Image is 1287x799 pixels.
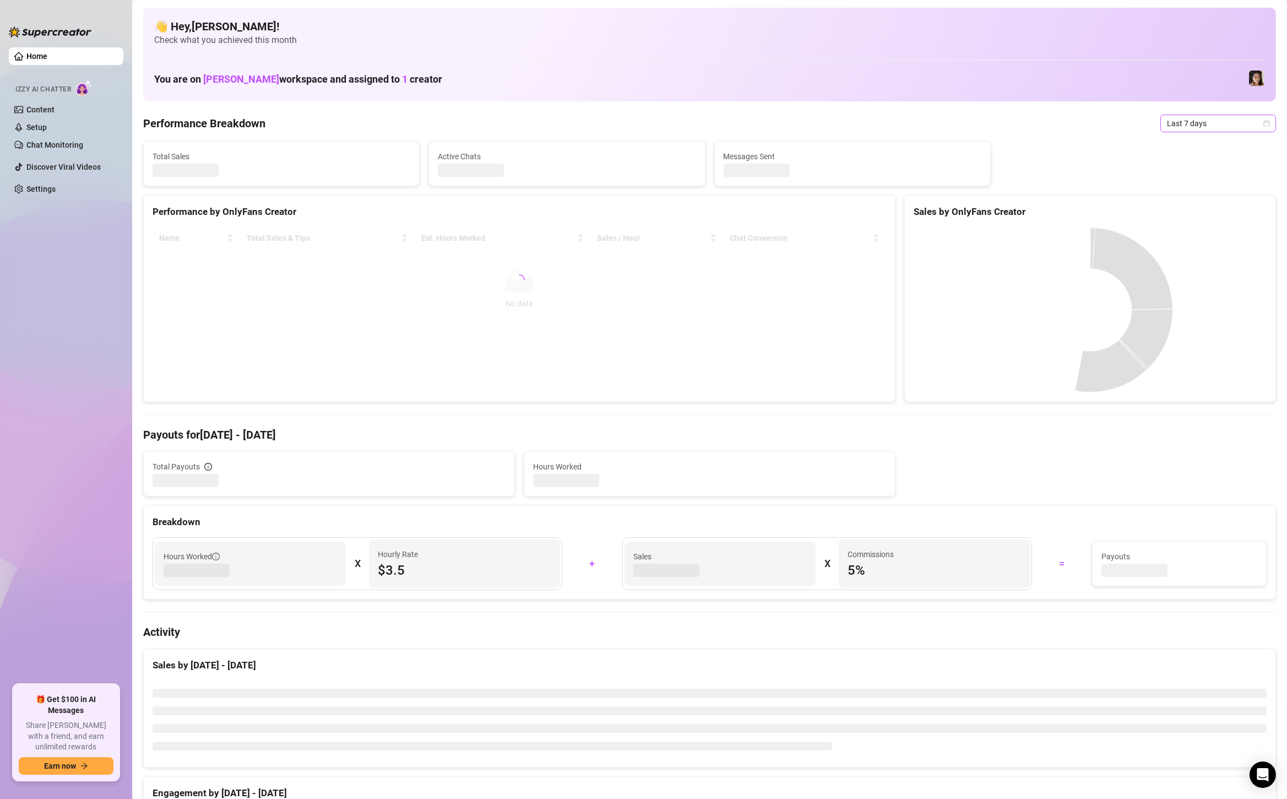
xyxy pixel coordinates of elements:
a: Settings [26,185,56,193]
span: Last 7 days [1167,115,1269,132]
span: 🎁 Get $100 in AI Messages [19,694,113,716]
div: Sales by [DATE] - [DATE] [153,658,1267,673]
img: Luna [1249,71,1264,86]
a: Discover Viral Videos [26,163,101,171]
span: Messages Sent [724,150,981,163]
span: Hours Worked [164,550,220,563]
span: Izzy AI Chatter [15,84,71,95]
div: = [1039,555,1085,573]
div: X [824,555,830,573]
img: logo-BBDzfeDw.svg [9,26,91,37]
span: calendar [1263,120,1270,127]
span: arrow-right [80,762,88,770]
a: Content [26,105,55,114]
span: $3.5 [378,562,551,579]
span: Sales [633,550,807,563]
span: Check what you achieved this month [154,34,1265,46]
span: Total Sales [153,150,410,163]
h4: 👋 Hey, [PERSON_NAME] ! [154,19,1265,34]
span: info-circle [212,553,220,560]
div: X [355,555,360,573]
article: Commissions [848,548,894,560]
h4: Payouts for [DATE] - [DATE] [143,427,1276,442]
span: Active Chats [438,150,696,163]
span: Earn now [44,762,76,770]
span: [PERSON_NAME] [203,73,279,85]
span: Payouts [1101,550,1257,563]
div: + [569,555,616,573]
span: Hours Worked [533,461,886,473]
h4: Performance Breakdown [143,116,265,131]
span: Total Payouts [153,461,200,473]
a: Chat Monitoring [26,141,83,149]
h4: Activity [143,624,1276,640]
a: Home [26,52,47,61]
span: Share [PERSON_NAME] with a friend, and earn unlimited rewards [19,720,113,753]
span: 1 [402,73,408,85]
h1: You are on workspace and assigned to creator [154,73,442,85]
div: Breakdown [153,515,1267,530]
button: Earn nowarrow-right [19,757,113,775]
div: Sales by OnlyFans Creator [914,204,1267,219]
span: 5 % [848,562,1021,579]
img: AI Chatter [75,80,93,96]
span: loading [514,274,525,285]
a: Setup [26,123,47,132]
div: Performance by OnlyFans Creator [153,204,886,219]
span: info-circle [204,463,212,471]
article: Hourly Rate [378,548,418,560]
div: Open Intercom Messenger [1250,762,1276,788]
